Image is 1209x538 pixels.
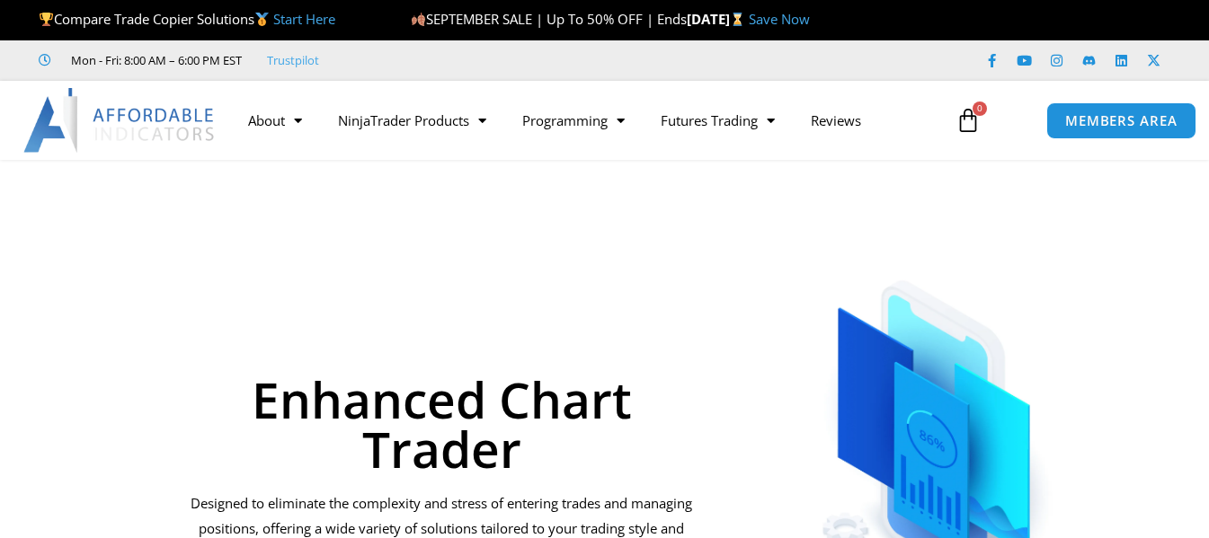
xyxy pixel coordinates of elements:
[929,94,1008,146] a: 0
[187,375,696,473] h1: Enhanced Chart Trader
[40,13,53,26] img: 🏆
[230,100,944,141] nav: Menu
[411,10,687,28] span: SEPTEMBER SALE | Up To 50% OFF | Ends
[1046,102,1196,139] a: MEMBERS AREA
[687,10,749,28] strong: [DATE]
[412,13,425,26] img: 🍂
[1065,114,1178,128] span: MEMBERS AREA
[255,13,269,26] img: 🥇
[643,100,793,141] a: Futures Trading
[504,100,643,141] a: Programming
[267,49,319,71] a: Trustpilot
[793,100,879,141] a: Reviews
[39,10,335,28] span: Compare Trade Copier Solutions
[273,10,335,28] a: Start Here
[67,49,242,71] span: Mon - Fri: 8:00 AM – 6:00 PM EST
[731,13,744,26] img: ⌛
[23,88,217,153] img: LogoAI | Affordable Indicators – NinjaTrader
[320,100,504,141] a: NinjaTrader Products
[973,101,987,116] span: 0
[230,100,320,141] a: About
[749,10,810,28] a: Save Now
